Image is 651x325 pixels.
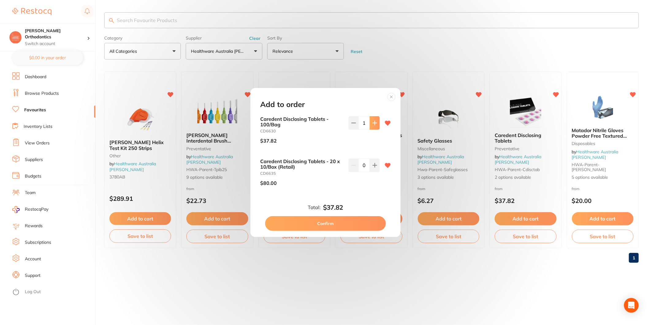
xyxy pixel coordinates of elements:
[308,205,321,210] label: Total:
[624,298,639,313] div: Open Intercom Messenger
[265,216,386,231] button: Confirm
[260,100,305,109] h2: Add to order
[260,159,344,170] b: Caredent Disclosing Tablets - 20 x 10/Box (Retail)
[260,180,277,186] p: $80.00
[260,116,344,128] b: Caredent Disclosing Tablets - 100/Bag
[260,138,277,143] p: $37.82
[260,171,344,176] small: CD6635
[260,129,344,133] small: CD6630
[323,204,343,211] b: $37.82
